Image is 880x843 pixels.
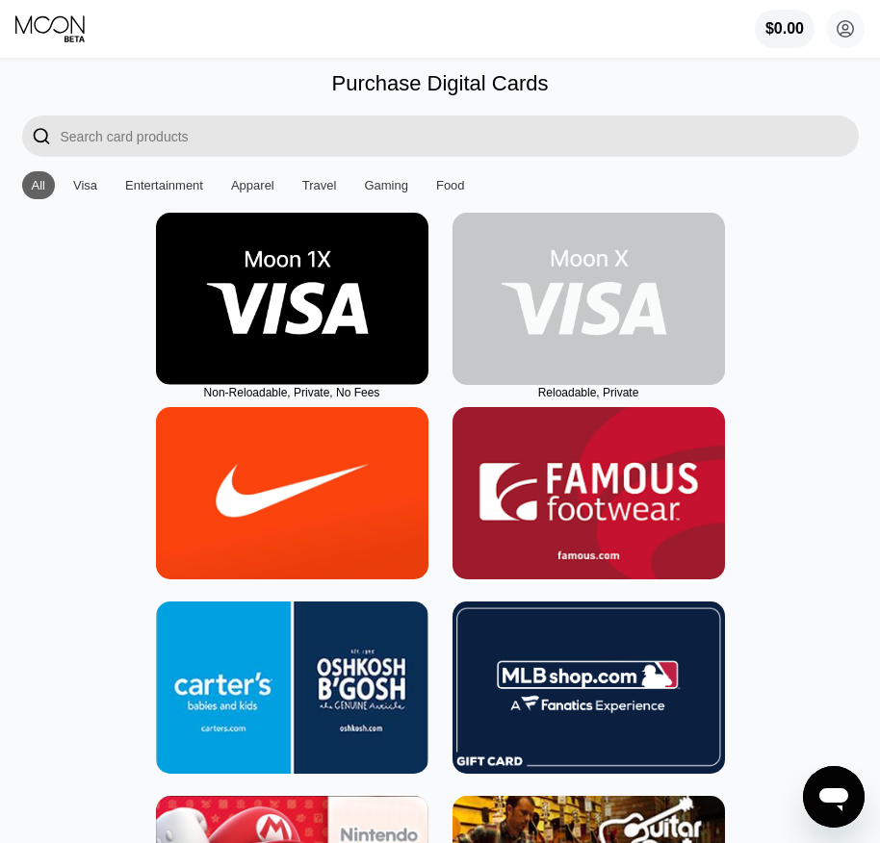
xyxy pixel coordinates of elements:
div: Entertainment [125,178,203,192]
div: Reloadable, Private [453,386,725,399]
div: Apparel [231,178,274,192]
div: Food [436,178,465,192]
div: All [22,171,55,199]
div: Apparel [221,171,284,199]
div: Purchase Digital Cards [332,71,549,96]
div: Gaming [354,171,418,199]
div: Visa [64,171,107,199]
iframe: Button to launch messaging window [803,766,865,828]
div:  [32,125,51,147]
div: All [32,178,45,192]
div: Travel [293,171,347,199]
div: Food [427,171,475,199]
div: Non-Reloadable, Private, No Fees [156,386,428,399]
div: $0.00 [755,10,815,48]
div: Travel [302,178,337,192]
div: Gaming [364,178,408,192]
div: Visa [73,178,97,192]
div: Entertainment [116,171,213,199]
div:  [22,115,61,157]
div: $0.00 [765,20,804,38]
input: Search card products [61,115,859,157]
